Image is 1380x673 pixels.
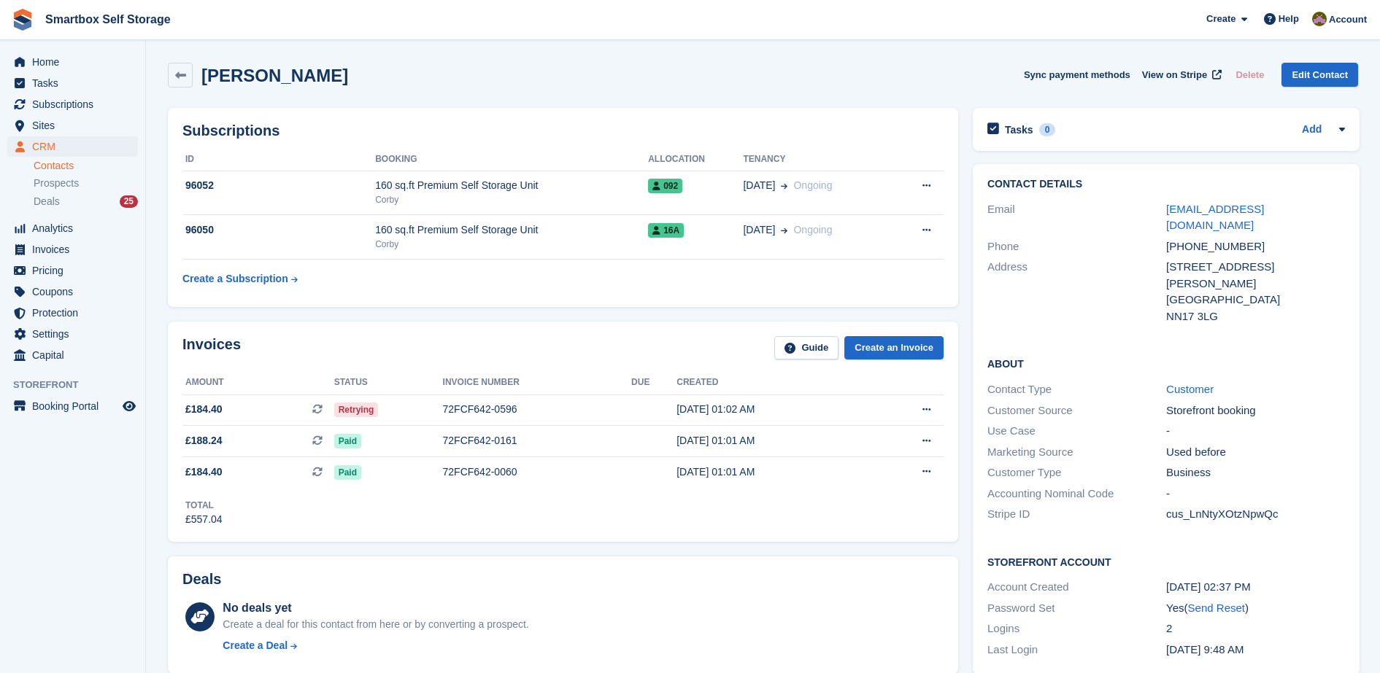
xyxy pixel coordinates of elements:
[120,397,138,415] a: Preview store
[1184,602,1249,614] span: ( )
[7,52,138,72] a: menu
[987,423,1166,440] div: Use Case
[987,201,1166,234] div: Email
[375,148,648,171] th: Booking
[334,465,361,480] span: Paid
[793,224,832,236] span: Ongoing
[676,402,868,417] div: [DATE] 01:02 AM
[1188,602,1245,614] a: Send Reset
[1005,123,1033,136] h2: Tasks
[32,115,120,136] span: Sites
[987,600,1166,617] div: Password Set
[987,506,1166,523] div: Stripe ID
[1166,308,1345,325] div: NN17 3LG
[844,336,944,360] a: Create an Invoice
[182,571,221,588] h2: Deals
[334,434,361,448] span: Paid
[743,222,775,238] span: [DATE]
[1166,464,1345,481] div: Business
[12,9,34,31] img: stora-icon-8386f47178a22dfd0bd8f6a31ec36ba5ce8667c1dd55bd0f319d3a0aa187defe.svg
[1166,402,1345,419] div: Storefront booking
[185,512,223,527] div: £557.04
[223,617,528,632] div: Create a deal for this contact from here or by converting a prospect.
[1166,506,1345,523] div: cus_LnNtyXOtzNpwQc
[1024,63,1130,87] button: Sync payment methods
[793,179,832,191] span: Ongoing
[34,159,138,173] a: Contacts
[443,402,632,417] div: 72FCF642-0596
[676,464,868,480] div: [DATE] 01:01 AM
[987,179,1345,190] h2: Contact Details
[334,371,443,394] th: Status
[1166,423,1345,440] div: -
[987,554,1345,569] h2: Storefront Account
[987,402,1166,419] div: Customer Source
[34,194,138,209] a: Deals 25
[185,402,223,417] span: £184.40
[1136,63,1225,87] a: View on Stripe
[7,218,138,238] a: menu
[32,52,120,72] span: Home
[1166,621,1345,637] div: 2
[1166,203,1264,232] a: [EMAIL_ADDRESS][DOMAIN_NAME]
[185,433,223,448] span: £188.24
[34,176,79,190] span: Prospects
[182,271,288,287] div: Create a Subscription
[1312,12,1327,26] img: Kayleigh Devlin
[182,336,241,360] h2: Invoices
[32,239,120,260] span: Invoices
[648,148,743,171] th: Allocation
[7,303,138,323] a: menu
[987,381,1166,398] div: Contact Type
[7,260,138,281] a: menu
[32,303,120,323] span: Protection
[987,238,1166,255] div: Phone
[987,444,1166,461] div: Marketing Source
[1279,12,1299,26] span: Help
[676,433,868,448] div: [DATE] 01:01 AM
[32,396,120,416] span: Booking Portal
[223,638,288,653] div: Create a Deal
[1166,238,1345,255] div: [PHONE_NUMBER]
[1142,68,1207,82] span: View on Stripe
[334,402,379,417] span: Retrying
[443,433,632,448] div: 72FCF642-0161
[32,324,120,344] span: Settings
[375,222,648,238] div: 160 sq.ft Premium Self Storage Unit
[1166,444,1345,461] div: Used before
[7,115,138,136] a: menu
[676,371,868,394] th: Created
[1206,12,1236,26] span: Create
[375,193,648,206] div: Corby
[1166,579,1345,596] div: [DATE] 02:37 PM
[185,464,223,480] span: £184.40
[182,122,944,139] h2: Subscriptions
[39,7,177,31] a: Smartbox Self Storage
[1166,276,1345,292] div: [PERSON_NAME]
[1166,259,1345,276] div: [STREET_ADDRESS]
[1166,383,1214,395] a: Customer
[987,464,1166,481] div: Customer Type
[987,579,1166,596] div: Account Created
[987,356,1345,370] h2: About
[34,176,138,191] a: Prospects
[1281,63,1358,87] a: Edit Contact
[1166,643,1244,656] time: 2022-06-01 08:48:08 UTC
[375,238,648,251] div: Corby
[987,259,1166,324] div: Address
[182,148,375,171] th: ID
[32,94,120,114] span: Subscriptions
[32,136,120,157] span: CRM
[648,179,682,193] span: 092
[182,265,298,292] a: Create a Subscription
[648,223,684,238] span: 16A
[443,371,632,394] th: Invoice number
[7,345,138,365] a: menu
[443,464,632,480] div: 72FCF642-0060
[774,336,839,360] a: Guide
[182,222,375,238] div: 96050
[7,73,138,93] a: menu
[7,94,138,114] a: menu
[1166,600,1345,617] div: Yes
[34,195,60,209] span: Deals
